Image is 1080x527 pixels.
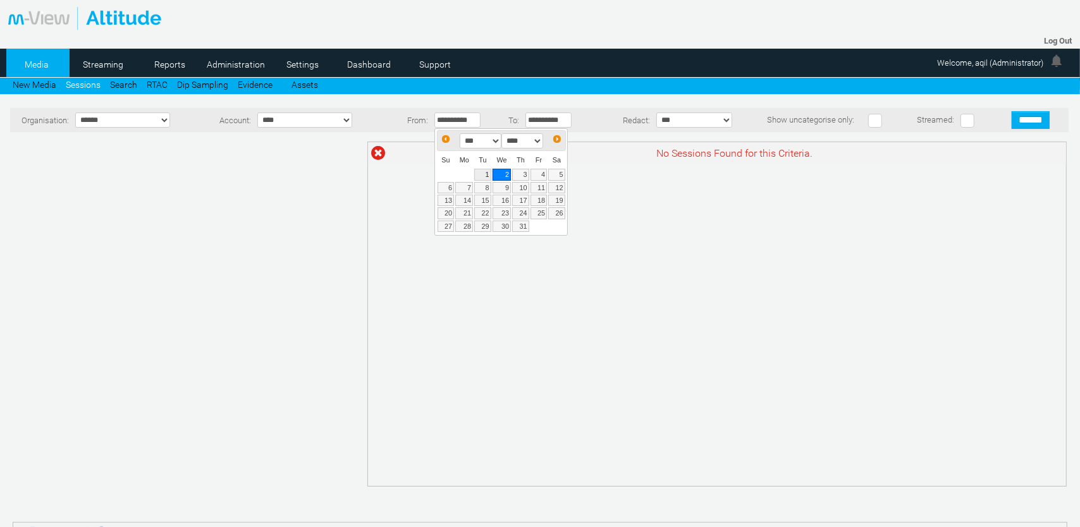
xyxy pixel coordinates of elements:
span: Monday [460,156,469,164]
a: 4 [531,169,547,180]
a: 19 [548,195,565,206]
td: Organisation: [10,108,72,132]
a: 17 [512,195,529,206]
a: Dashboard [338,55,400,74]
a: Search [110,80,137,90]
a: 21 [455,207,473,219]
a: 20 [438,207,454,219]
a: 29 [474,221,491,232]
a: Settings [272,55,333,74]
a: Support [405,55,466,74]
a: 12 [548,182,565,193]
span: Sunday [441,156,450,164]
a: 13 [438,195,454,206]
td: Account: [205,108,255,132]
span: Show uncategorise only: [767,115,854,124]
a: 2 [493,169,512,180]
span: Next [552,134,562,144]
a: 14 [455,195,473,206]
a: Prev [439,132,453,146]
a: Assets [291,80,318,90]
a: Log Out [1044,36,1072,45]
a: Evidence [238,80,273,90]
a: New Media [13,80,56,90]
a: Reports [139,55,200,74]
img: bell24.png [1049,53,1064,68]
span: Saturday [553,156,561,164]
td: To: [500,108,522,132]
a: 18 [531,195,547,206]
a: 1 [474,169,491,180]
a: 10 [512,182,529,193]
span: Welcome, aqil (Administrator) [937,58,1043,68]
a: 23 [493,207,512,219]
a: Sessions [66,80,101,90]
select: Select year [501,133,543,148]
a: 16 [493,195,512,206]
a: 24 [512,207,529,219]
span: Thursday [517,156,525,164]
a: 26 [548,207,565,219]
a: Administration [206,55,267,74]
a: 6 [438,182,454,193]
a: RTAC [147,80,168,90]
a: 5 [548,169,565,180]
a: 31 [512,221,529,232]
td: Redact: [591,108,653,132]
span: Wednesday [497,156,507,164]
a: 22 [474,207,491,219]
a: Streaming [73,55,134,74]
span: Friday [536,156,542,164]
span: Streamed: [917,115,954,124]
a: 25 [531,207,547,219]
a: 30 [493,221,512,232]
a: 27 [438,221,454,232]
a: Next [550,132,564,146]
a: 8 [474,182,491,193]
a: 3 [512,169,529,180]
select: Select month [460,133,501,148]
a: 7 [455,182,473,193]
a: Dip Sampling [177,80,228,90]
span: No Sessions Found for this Criteria. [656,147,813,159]
span: Tuesday [479,156,486,164]
a: 15 [474,195,491,206]
a: 9 [493,182,512,193]
span: Prev [441,134,451,144]
a: Media [6,55,68,74]
a: 28 [455,221,473,232]
a: 11 [531,182,547,193]
td: From: [395,108,431,132]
